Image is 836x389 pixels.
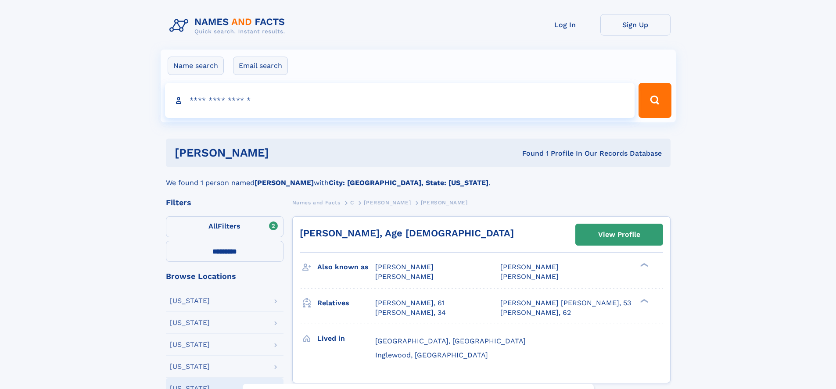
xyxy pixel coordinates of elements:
[600,14,671,36] a: Sign Up
[170,319,210,326] div: [US_STATE]
[375,308,446,318] a: [PERSON_NAME], 34
[500,308,571,318] a: [PERSON_NAME], 62
[421,200,468,206] span: [PERSON_NAME]
[317,296,375,310] h3: Relatives
[375,272,434,281] span: [PERSON_NAME]
[500,298,631,308] a: [PERSON_NAME] [PERSON_NAME], 53
[638,262,649,268] div: ❯
[233,57,288,75] label: Email search
[364,200,411,206] span: [PERSON_NAME]
[375,298,445,308] a: [PERSON_NAME], 61
[166,199,283,207] div: Filters
[292,197,341,208] a: Names and Facts
[329,178,488,187] b: City: [GEOGRAPHIC_DATA], State: [US_STATE]
[166,14,292,38] img: Logo Names and Facts
[317,331,375,346] h3: Lived in
[255,178,314,187] b: [PERSON_NAME]
[168,57,224,75] label: Name search
[166,272,283,280] div: Browse Locations
[166,167,671,188] div: We found 1 person named with .
[170,341,210,348] div: [US_STATE]
[170,363,210,370] div: [US_STATE]
[576,224,663,245] a: View Profile
[208,222,218,230] span: All
[375,263,434,271] span: [PERSON_NAME]
[639,83,671,118] button: Search Button
[175,147,396,158] h1: [PERSON_NAME]
[350,197,354,208] a: C
[300,228,514,239] a: [PERSON_NAME], Age [DEMOGRAPHIC_DATA]
[530,14,600,36] a: Log In
[165,83,635,118] input: search input
[395,149,662,158] div: Found 1 Profile In Our Records Database
[638,298,649,303] div: ❯
[170,297,210,304] div: [US_STATE]
[500,272,559,281] span: [PERSON_NAME]
[598,225,640,245] div: View Profile
[375,351,488,359] span: Inglewood, [GEOGRAPHIC_DATA]
[375,337,526,345] span: [GEOGRAPHIC_DATA], [GEOGRAPHIC_DATA]
[500,263,559,271] span: [PERSON_NAME]
[364,197,411,208] a: [PERSON_NAME]
[350,200,354,206] span: C
[317,260,375,275] h3: Also known as
[166,216,283,237] label: Filters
